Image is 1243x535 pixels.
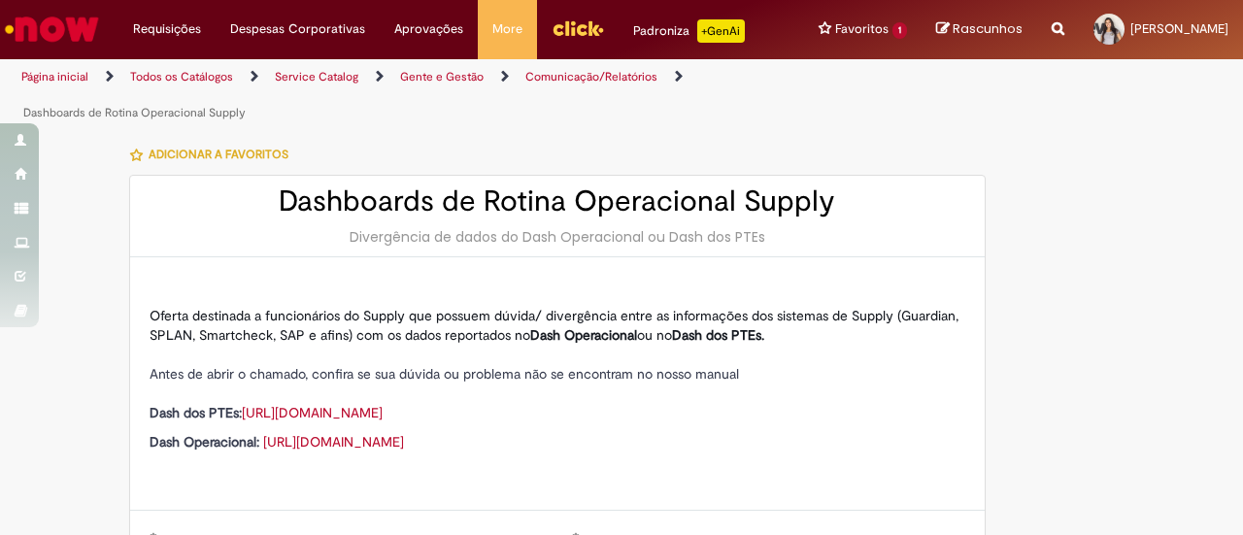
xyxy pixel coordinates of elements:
span: 1 [892,22,907,39]
p: +GenAi [697,19,745,43]
ul: Trilhas de página [15,59,814,131]
img: click_logo_yellow_360x200.png [552,14,604,43]
span: [PERSON_NAME] [1130,20,1228,37]
h2: Dashboards de Rotina Operacional Supply [150,185,965,217]
span: Aprovações [394,19,463,39]
a: Todos os Catálogos [130,69,233,84]
a: Comunicação/Relatórios [525,69,657,84]
a: Service Catalog [275,69,358,84]
img: ServiceNow [2,10,102,49]
a: Rascunhos [936,20,1023,39]
strong: Dash Operacional [530,326,637,344]
div: Divergência de dados do Dash Operacional ou Dash dos PTEs [150,227,965,247]
span: More [492,19,522,39]
span: Requisições [133,19,201,39]
span: Favoritos [835,19,889,39]
button: Adicionar a Favoritos [129,134,299,175]
strong: Dash Operacional: [150,433,259,451]
strong: Dash dos PTEs: [150,404,242,421]
strong: Dash dos PTEs. [672,326,764,344]
span: Oferta destinada a funcionários do Supply que possuem dúvida/ divergência entre as informações do... [150,307,958,344]
a: [URL][DOMAIN_NAME] [242,404,383,421]
div: Padroniza [633,19,745,43]
span: Antes de abrir o chamado, confira se sua dúvida ou problema não se encontram no nosso manual [150,365,739,383]
span: Adicionar a Favoritos [149,147,288,162]
span: Despesas Corporativas [230,19,365,39]
span: Rascunhos [953,19,1023,38]
a: [URL][DOMAIN_NAME] [263,433,404,451]
a: Página inicial [21,69,88,84]
a: Gente e Gestão [400,69,484,84]
a: Dashboards de Rotina Operacional Supply [23,105,246,120]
